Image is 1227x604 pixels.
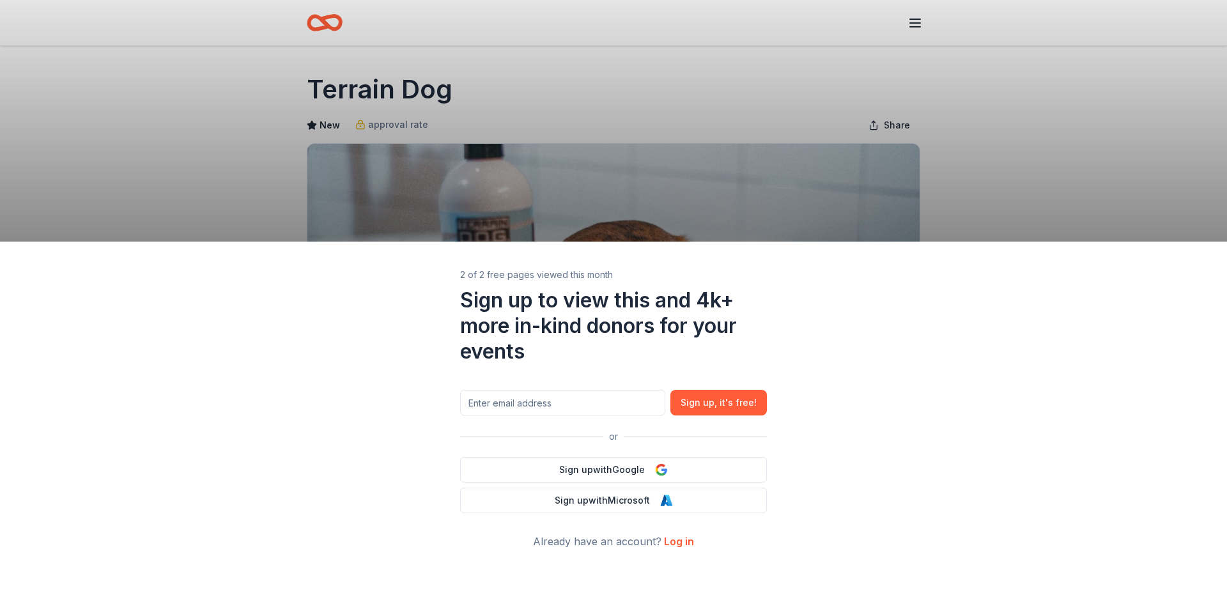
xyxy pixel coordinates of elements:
[660,494,673,507] img: Microsoft Logo
[460,288,767,364] div: Sign up to view this and 4k+ more in-kind donors for your events
[655,463,668,476] img: Google Logo
[460,390,665,415] input: Enter email address
[664,535,694,548] a: Log in
[533,535,661,548] span: Already have an account?
[460,267,767,283] div: 2 of 2 free pages viewed this month
[670,390,767,415] button: Sign up, it's free!
[714,395,757,410] span: , it ' s free!
[604,429,623,444] span: or
[460,457,767,483] button: Sign upwithGoogle
[460,488,767,513] button: Sign upwithMicrosoft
